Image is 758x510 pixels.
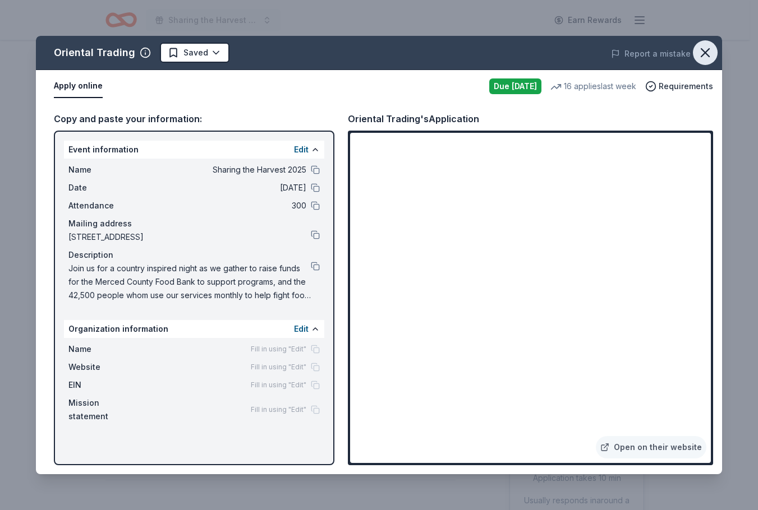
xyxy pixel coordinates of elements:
span: 300 [144,199,306,212]
button: Edit [294,143,309,156]
span: Fill in using "Edit" [251,345,306,354]
div: Event information [64,141,324,159]
span: Attendance [68,199,144,212]
div: Copy and paste your information: [54,112,334,126]
span: Name [68,163,144,177]
button: Edit [294,322,309,336]
span: Fill in using "Edit" [251,381,306,390]
span: Fill in using "Edit" [251,363,306,372]
span: Website [68,360,144,374]
span: Sharing the Harvest 2025 [144,163,306,177]
span: Requirements [659,80,713,93]
span: Saved [183,46,208,59]
span: Name [68,342,144,356]
span: Fill in using "Edit" [251,405,306,414]
span: Date [68,181,144,194]
span: [DATE] [144,181,306,194]
span: [STREET_ADDRESS] [68,230,311,244]
button: Report a mistake [611,47,691,61]
div: Organization information [64,320,324,338]
span: Mission statement [68,396,144,423]
a: Open on their website [596,436,706,458]
div: Mailing address [68,217,320,230]
div: Due [DATE] [489,78,541,94]
button: Requirements [645,80,713,93]
div: Description [68,248,320,262]
button: Saved [160,43,229,63]
div: 16 applies last week [550,80,636,93]
div: Oriental Trading's Application [348,112,479,126]
div: Oriental Trading [54,44,135,62]
span: Join us for a country inspired night as we gather to raise funds for the Merced County Food Bank ... [68,262,311,302]
span: EIN [68,378,144,392]
button: Apply online [54,75,103,98]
